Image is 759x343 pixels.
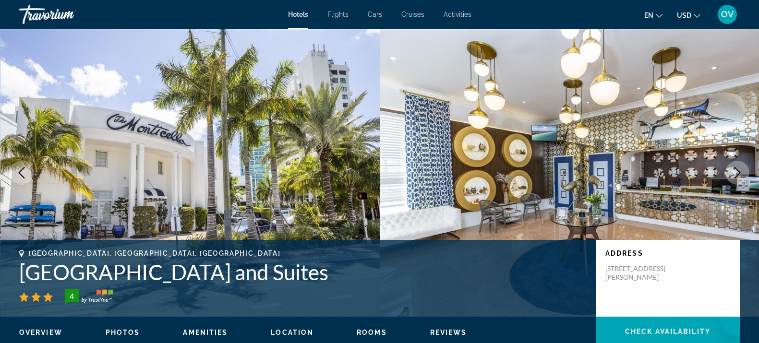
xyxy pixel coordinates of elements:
a: Flights [327,11,349,18]
p: Address [605,249,730,257]
span: Rooms [357,329,387,336]
span: Amenities [183,329,228,336]
a: Cars [368,11,382,18]
span: [GEOGRAPHIC_DATA], [GEOGRAPHIC_DATA], [GEOGRAPHIC_DATA] [29,249,280,257]
div: 4 [62,290,81,302]
a: Hotels [288,11,308,18]
button: Change currency [677,8,700,22]
a: Activities [444,11,471,18]
button: Overview [19,328,62,337]
span: OV [721,10,734,19]
button: Previous image [10,161,34,185]
button: Rooms [357,328,387,337]
button: Reviews [430,328,467,337]
span: Check Availability [625,328,711,335]
span: USD [677,12,691,19]
h1: [GEOGRAPHIC_DATA] and Suites [19,260,586,284]
a: Cruises [401,11,424,18]
button: User Menu [715,4,740,24]
button: Amenities [183,328,228,337]
span: Location [271,329,313,336]
button: Change language [644,8,663,22]
iframe: Кнопка запуска окна обмена сообщениями [721,305,751,335]
button: Next image [725,161,749,185]
img: trustyou-badge-hor.svg [65,289,113,305]
p: [STREET_ADDRESS][PERSON_NAME] [605,264,682,282]
button: Location [271,328,313,337]
span: Photos [106,329,140,336]
span: Reviews [430,329,467,336]
button: Photos [106,328,140,337]
a: Travorium [19,2,115,27]
span: en [644,12,653,19]
span: Overview [19,329,62,336]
